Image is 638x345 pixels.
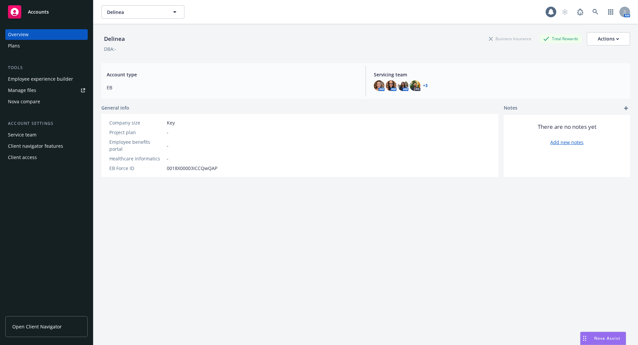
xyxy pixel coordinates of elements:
[386,80,396,91] img: photo
[587,32,630,45] button: Actions
[374,71,625,78] span: Servicing team
[167,142,168,149] span: -
[109,155,164,162] div: Healthcare Informatics
[622,104,630,112] a: add
[104,45,116,52] div: DBA: -
[5,120,88,127] div: Account settings
[540,35,582,43] div: Total Rewards
[8,85,36,96] div: Manage files
[594,335,620,341] span: Nova Assist
[604,5,617,19] a: Switch app
[109,165,164,172] div: EB Force ID
[107,71,358,78] span: Account type
[101,104,129,111] span: General info
[8,152,37,163] div: Client access
[8,74,73,84] div: Employee experience builder
[8,96,40,107] div: Nova compare
[167,129,168,136] span: -
[550,139,584,146] a: Add new notes
[374,80,384,91] img: photo
[5,41,88,51] a: Plans
[5,74,88,84] a: Employee experience builder
[423,84,428,88] a: +3
[109,119,164,126] div: Company size
[101,35,128,43] div: Delinea
[12,323,62,330] span: Open Client Navigator
[5,96,88,107] a: Nova compare
[581,332,589,345] div: Drag to move
[5,3,88,21] a: Accounts
[558,5,572,19] a: Start snowing
[8,29,29,40] div: Overview
[574,5,587,19] a: Report a Bug
[589,5,602,19] a: Search
[5,141,88,151] a: Client navigator features
[485,35,535,43] div: Business Insurance
[28,9,49,15] span: Accounts
[8,41,20,51] div: Plans
[109,129,164,136] div: Project plan
[8,129,37,140] div: Service team
[101,5,184,19] button: Delinea
[5,129,88,140] a: Service team
[8,141,63,151] div: Client navigator features
[5,29,88,40] a: Overview
[598,33,619,45] div: Actions
[580,332,626,345] button: Nova Assist
[504,104,517,112] span: Notes
[398,80,408,91] img: photo
[167,119,175,126] span: Key
[109,138,164,152] div: Employee benefits portal
[167,155,168,162] span: -
[5,85,88,96] a: Manage files
[107,9,164,16] span: Delinea
[167,165,217,172] span: 0018X00003ICCQwQAP
[410,80,420,91] img: photo
[5,152,88,163] a: Client access
[5,64,88,71] div: Tools
[107,84,358,91] span: EB
[538,123,596,131] span: There are no notes yet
